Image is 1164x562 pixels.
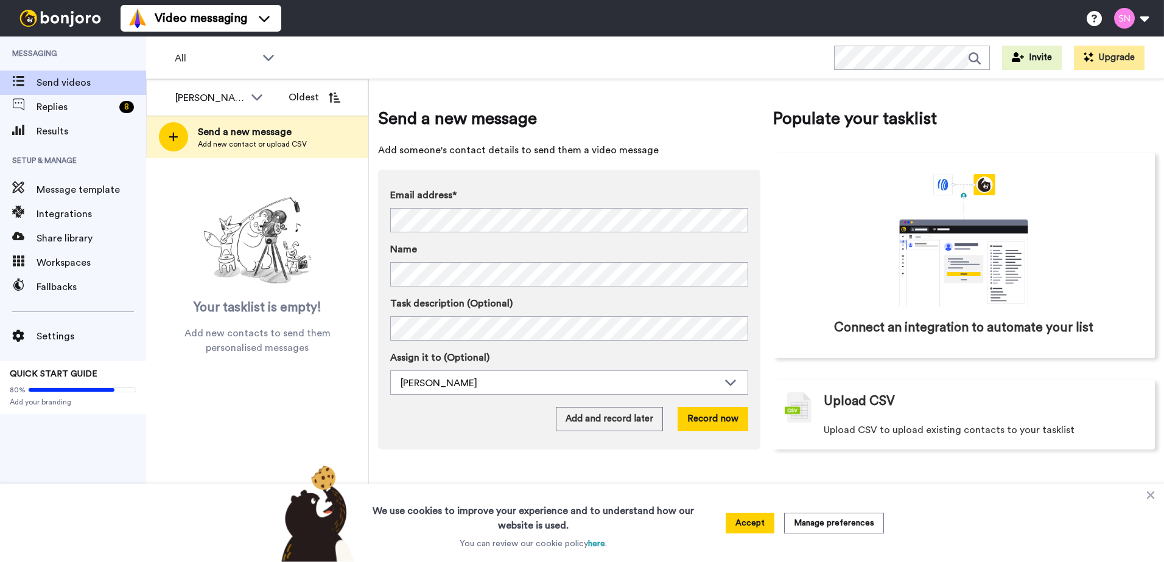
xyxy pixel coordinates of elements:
span: QUICK START GUIDE [10,370,97,378]
label: Email address* [390,188,748,203]
span: Name [390,242,417,257]
span: Your tasklist is empty! [194,299,321,317]
span: All [175,51,256,66]
span: Video messaging [155,10,247,27]
span: Send a new message [378,106,760,131]
span: Message template [37,182,146,197]
span: Populate your tasklist [773,106,1155,131]
span: Integrations [37,207,146,221]
button: Record now [678,407,748,431]
button: Oldest [279,85,349,109]
button: Accept [726,513,774,533]
span: Add your branding [10,397,136,407]
span: Add new contact or upload CSV [198,139,307,149]
div: animation [872,174,1055,307]
span: 80% [10,385,26,395]
img: bj-logo-header-white.svg [15,10,106,27]
span: Connect an integration to automate your list [834,319,1093,337]
span: Replies [37,100,114,114]
span: Add someone's contact details to send them a video message [378,143,760,158]
img: ready-set-action.png [197,192,318,290]
label: Assign it to (Optional) [390,350,748,365]
div: 8 [119,101,134,113]
span: Add new contacts to send them personalised messages [164,326,350,355]
img: vm-color.svg [128,9,147,28]
span: Results [37,124,146,139]
a: here [588,539,605,548]
p: You can review our cookie policy . [460,538,607,550]
img: csv-grey.png [785,392,812,423]
span: Workspaces [37,255,146,270]
h3: We use cookies to improve your experience and to understand how our website is used. [360,496,706,533]
div: [PERSON_NAME] [401,376,718,390]
img: bear-with-cookie.png [270,465,360,562]
button: Add and record later [556,407,663,431]
span: Fallbacks [37,280,146,294]
div: [PERSON_NAME] [175,91,245,105]
span: Upload CSV [824,392,895,411]
button: Upgrade [1074,46,1145,70]
span: Settings [37,329,146,344]
label: Task description (Optional) [390,296,748,311]
button: Invite [1002,46,1062,70]
button: Manage preferences [784,513,884,533]
span: Share library [37,231,146,246]
span: Send a new message [198,125,307,139]
span: Send videos [37,75,146,90]
span: Upload CSV to upload existing contacts to your tasklist [824,423,1075,437]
